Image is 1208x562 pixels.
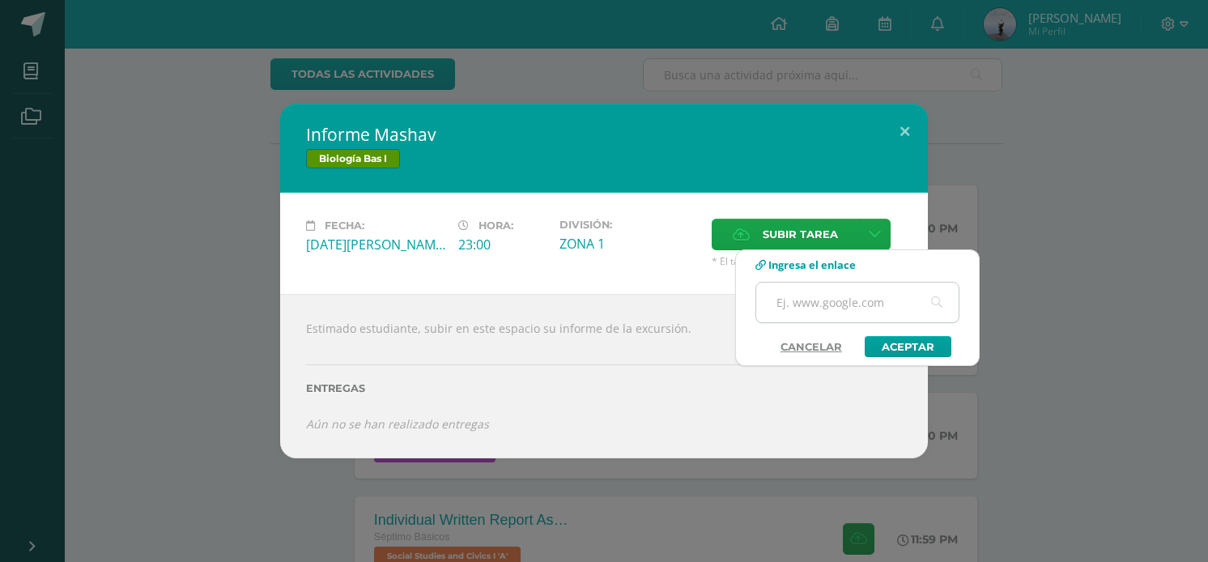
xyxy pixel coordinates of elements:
label: División: [559,219,699,231]
div: [DATE][PERSON_NAME] [306,236,445,253]
span: Subir tarea [763,219,838,249]
span: Biología Bas I [306,149,400,168]
div: Estimado estudiante, subir en este espacio su informe de la excursión. [280,294,928,458]
a: Cancelar [764,336,858,357]
input: Ej. www.google.com [756,283,959,322]
a: Aceptar [865,336,951,357]
i: Aún no se han realizado entregas [306,416,489,432]
label: Entregas [306,382,902,394]
button: Close (Esc) [882,104,928,159]
div: 23:00 [458,236,547,253]
span: * El tamaño máximo permitido es 50 MB [712,254,902,268]
span: Hora: [479,219,513,232]
h2: Informe Mashav [306,123,902,146]
span: Fecha: [325,219,364,232]
div: ZONA 1 [559,235,699,253]
span: Ingresa el enlace [768,258,856,272]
